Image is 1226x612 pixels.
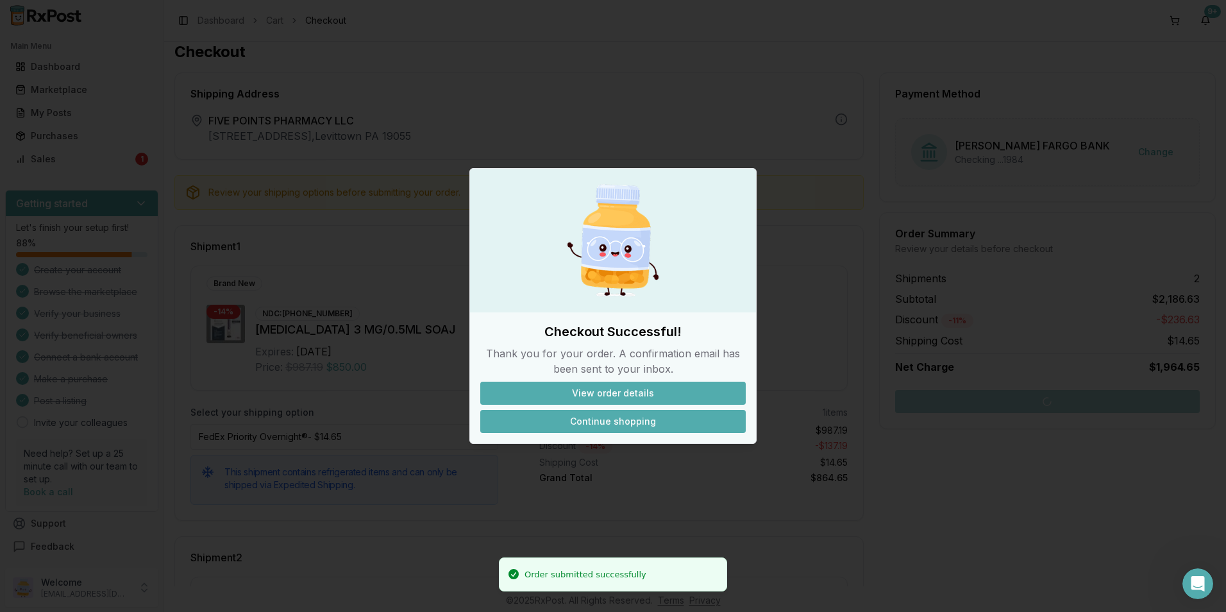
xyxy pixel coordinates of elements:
p: Thank you for your order. A confirmation email has been sent to your inbox. [480,346,746,377]
button: View order details [480,382,746,405]
iframe: Intercom live chat [1182,568,1213,599]
h2: Checkout Successful! [480,323,746,341]
button: Continue shopping [480,410,746,433]
img: Happy Pill Bottle [551,179,675,302]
